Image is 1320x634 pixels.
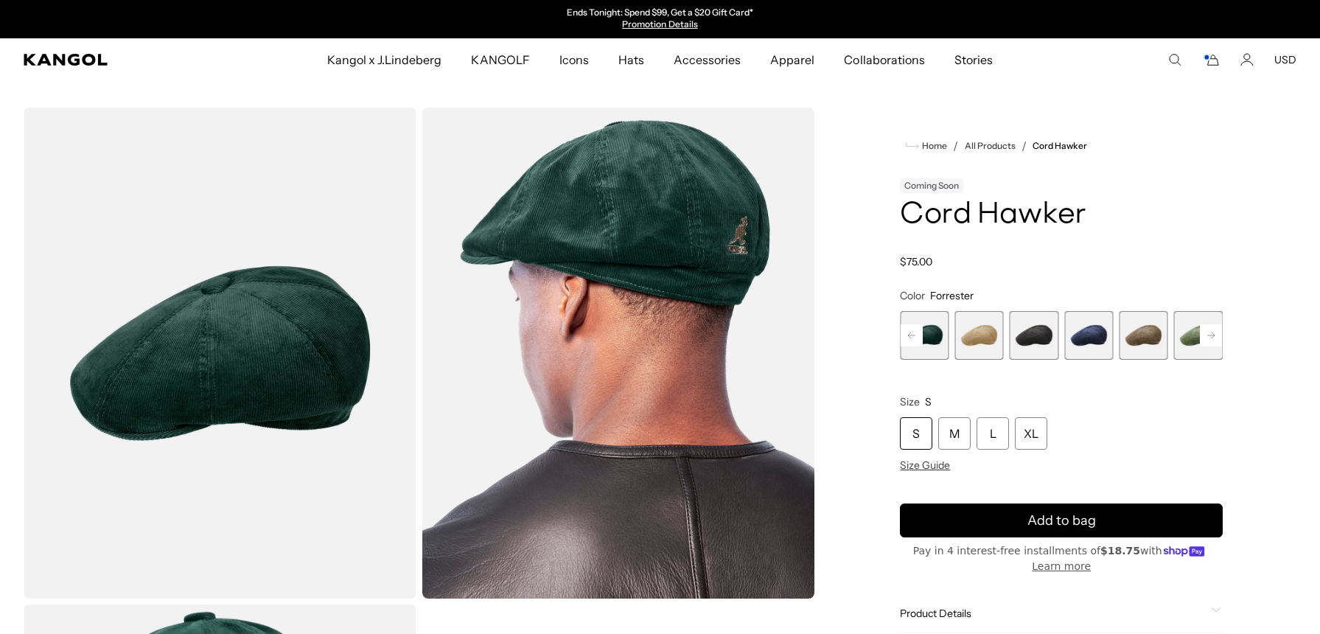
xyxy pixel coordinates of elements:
[1010,311,1058,360] label: Black
[509,7,812,31] div: Announcement
[1274,53,1296,66] button: USD
[829,38,939,81] a: Collaborations
[622,18,697,29] a: Promotion Details
[1027,511,1096,531] span: Add to bag
[900,417,932,450] div: S
[906,139,947,153] a: Home
[900,504,1223,537] button: Add to bag
[1064,311,1113,360] label: Navy
[1010,311,1058,360] div: 5 of 9
[919,141,947,151] span: Home
[955,311,1004,360] div: 4 of 9
[955,311,1004,360] label: Beige
[938,417,971,450] div: M
[1064,311,1113,360] div: 6 of 9
[900,459,950,472] span: Size Guide
[567,7,753,19] p: Ends Tonight: Spend $99, Get a $20 Gift Card*
[1119,311,1167,360] div: 7 of 9
[900,395,920,408] span: Size
[24,108,416,599] img: color-forrester
[770,38,814,81] span: Apparel
[1016,137,1027,155] li: /
[1174,311,1223,360] div: 8 of 9
[900,199,1223,231] h1: Cord Hawker
[509,7,812,31] slideshow-component: Announcement bar
[965,141,1016,151] a: All Products
[930,289,974,302] span: Forrester
[954,38,993,81] span: Stories
[900,178,963,193] div: Coming Soon
[471,38,529,81] span: KANGOLF
[940,38,1008,81] a: Stories
[618,38,644,81] span: Hats
[947,137,958,155] li: /
[900,255,932,268] span: $75.00
[900,311,949,360] label: Forrester
[1015,417,1047,450] div: XL
[900,137,1223,155] nav: breadcrumbs
[1240,53,1254,66] a: Account
[422,108,815,599] img: forrester
[844,38,924,81] span: Collaborations
[925,395,932,408] span: S
[509,7,812,31] div: 1 of 2
[900,607,1205,620] span: Product Details
[1174,311,1223,360] label: Olive
[755,38,829,81] a: Apparel
[659,38,755,81] a: Accessories
[1168,53,1181,66] summary: Search here
[1033,141,1087,151] a: Cord Hawker
[1119,311,1167,360] label: Nickel
[312,38,457,81] a: Kangol x J.Lindeberg
[559,38,589,81] span: Icons
[674,38,741,81] span: Accessories
[604,38,659,81] a: Hats
[900,289,925,302] span: Color
[327,38,442,81] span: Kangol x J.Lindeberg
[24,54,216,66] a: Kangol
[456,38,544,81] a: KANGOLF
[1202,53,1220,66] button: Cart
[977,417,1009,450] div: L
[545,38,604,81] a: Icons
[900,311,949,360] div: 3 of 9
